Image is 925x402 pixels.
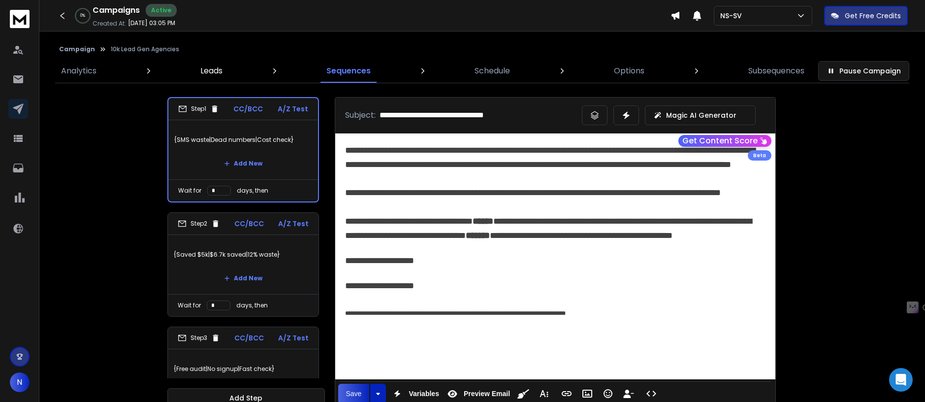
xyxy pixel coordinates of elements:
[178,187,201,195] p: Wait for
[748,65,804,77] p: Subsequences
[278,333,309,343] p: A/Z Test
[61,65,96,77] p: Analytics
[174,126,312,154] p: {SMS waste|Dead numbers|Cost check}
[748,150,771,161] div: Beta
[216,154,270,173] button: Add New
[462,390,512,398] span: Preview Email
[407,390,441,398] span: Variables
[146,4,177,17] div: Active
[645,105,756,125] button: Magic AI Generator
[233,104,263,114] p: CC/BCC
[178,219,220,228] div: Step 2
[742,59,810,83] a: Subsequences
[174,241,313,268] p: {Saved $5k|$6.7k saved|12% waste}
[475,65,510,77] p: Schedule
[824,6,908,26] button: Get Free Credits
[720,11,746,21] p: NS-SV
[278,104,308,114] p: A/Z Test
[320,59,377,83] a: Sequences
[55,59,102,83] a: Analytics
[93,20,126,28] p: Created At:
[469,59,516,83] a: Schedule
[10,372,30,392] button: N
[80,13,85,19] p: 0 %
[889,368,913,392] div: Open Intercom Messenger
[10,10,30,28] img: logo
[608,59,650,83] a: Options
[194,59,228,83] a: Leads
[200,65,223,77] p: Leads
[326,65,371,77] p: Sequences
[128,19,175,27] p: [DATE] 03:05 PM
[237,187,268,195] p: days, then
[818,61,909,81] button: Pause Campaign
[178,334,220,342] div: Step 3
[167,212,319,317] li: Step2CC/BCCA/Z Test{Saved $5k|$6.7k saved|12% waste}Add NewWait fordays, then
[59,45,95,53] button: Campaign
[93,4,140,16] h1: Campaigns
[216,268,270,288] button: Add New
[678,135,771,147] button: Get Content Score
[234,219,264,229] p: CC/BCC
[174,355,313,383] p: {Free audit|No signup|Fast check}
[167,97,319,202] li: Step1CC/BCCA/Z Test{SMS waste|Dead numbers|Cost check}Add NewWait fordays, then
[236,301,268,309] p: days, then
[178,301,201,309] p: Wait for
[234,333,264,343] p: CC/BCC
[345,109,376,121] p: Subject:
[178,104,219,113] div: Step 1
[845,11,901,21] p: Get Free Credits
[278,219,309,229] p: A/Z Test
[111,45,179,53] p: 10k Lead Gen Agencies
[614,65,644,77] p: Options
[666,110,736,120] p: Magic AI Generator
